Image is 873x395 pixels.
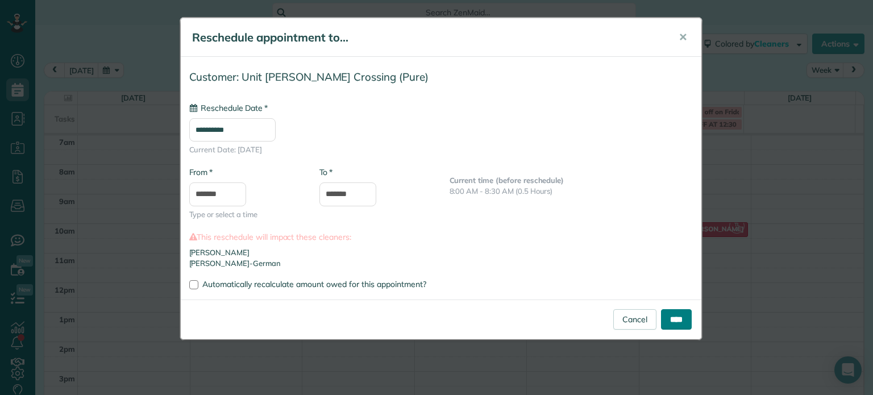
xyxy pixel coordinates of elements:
span: Automatically recalculate amount owed for this appointment? [202,279,426,289]
span: Current Date: [DATE] [189,144,693,155]
label: Reschedule Date [189,102,268,114]
label: From [189,167,213,178]
label: To [319,167,332,178]
h5: Reschedule appointment to... [192,30,663,45]
h4: Customer: Unit [PERSON_NAME] Crossing (Pure) [189,71,693,83]
a: Cancel [613,309,656,330]
li: [PERSON_NAME]-German [189,258,693,269]
label: This reschedule will impact these cleaners: [189,231,693,243]
p: 8:00 AM - 8:30 AM (0.5 Hours) [450,186,693,197]
span: Type or select a time [189,209,302,220]
b: Current time (before reschedule) [450,176,564,185]
span: ✕ [679,31,687,44]
li: [PERSON_NAME] [189,247,693,258]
